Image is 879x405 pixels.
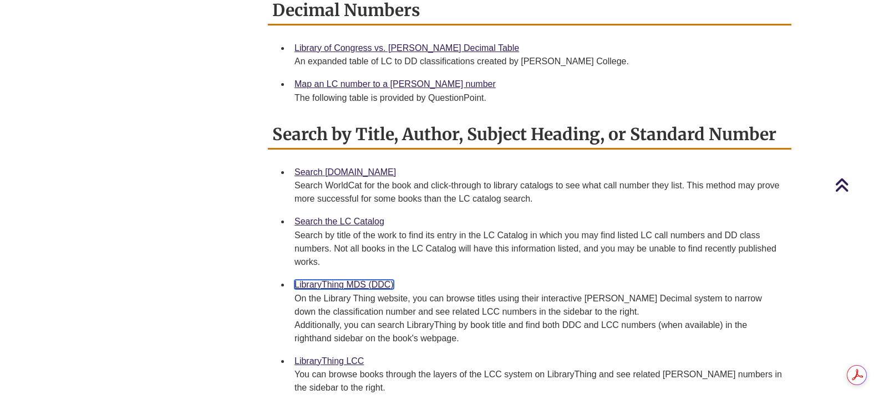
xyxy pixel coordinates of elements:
[294,43,519,53] a: Library of Congress vs. [PERSON_NAME] Decimal Table
[835,177,876,192] a: Back to Top
[294,79,496,89] a: Map an LC number to a [PERSON_NAME] number
[294,229,783,269] div: Search by title of the work to find its entry in the LC Catalog in which you may find listed LC c...
[294,292,783,345] div: On the Library Thing website, you can browse titles using their interactive [PERSON_NAME] Decimal...
[294,91,783,105] div: The following table is provided by QuestionPoint.
[294,55,783,68] div: An expanded table of LC to DD classifications created by [PERSON_NAME] College.
[294,356,364,366] a: LibraryThing LCC
[268,120,791,150] h2: Search by Title, Author, Subject Heading, or Standard Number
[294,368,783,394] div: You can browse books through the layers of the LCC system on LibraryThing and see related [PERSON...
[294,280,394,289] a: LibraryThing MDS (DDC)
[294,217,384,226] a: Search the LC Catalog
[294,179,783,206] div: Search WorldCat for the book and click-through to library catalogs to see what call number they l...
[294,167,396,177] a: Search [DOMAIN_NAME]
